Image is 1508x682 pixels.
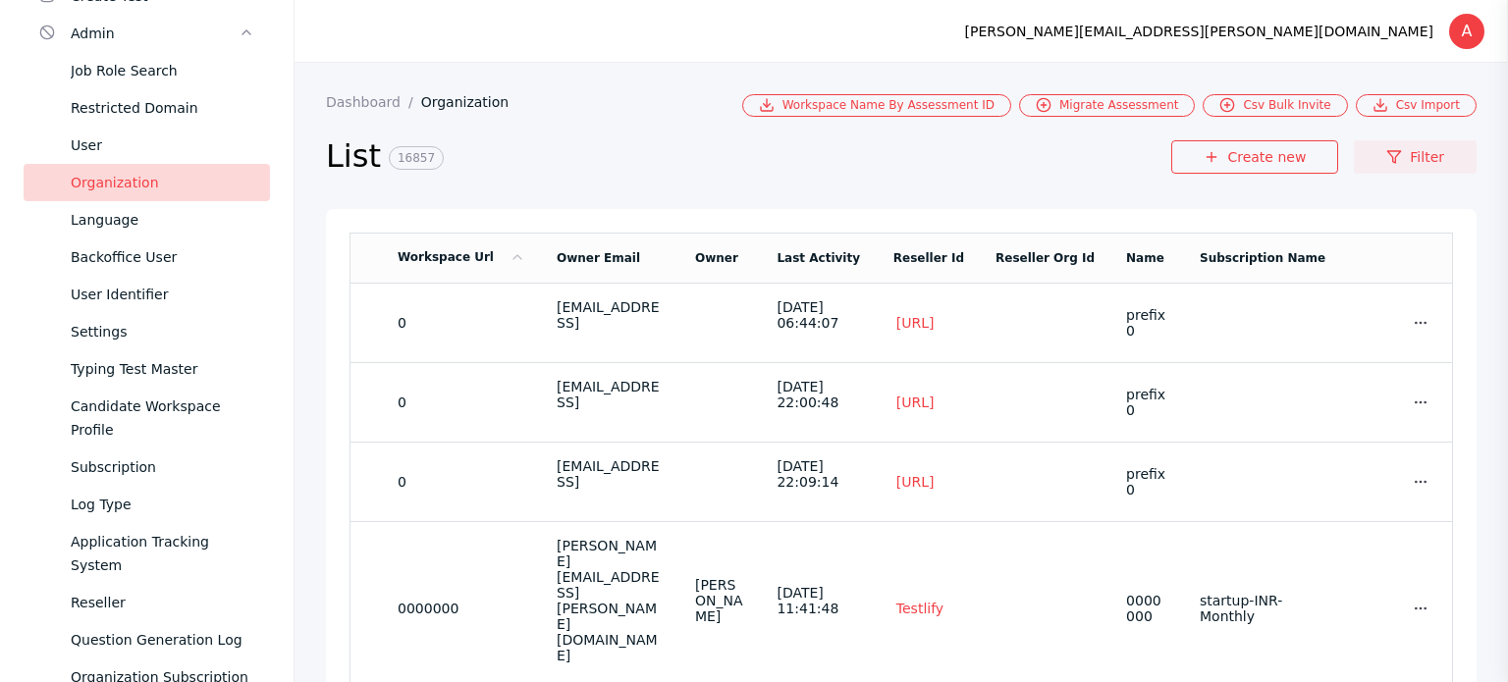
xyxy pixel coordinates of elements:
a: User Identifier [24,276,270,313]
div: Settings [71,320,254,343]
a: Csv Import [1356,94,1477,117]
section: 0000000 [1126,593,1168,624]
div: Typing Test Master [71,357,254,381]
section: 0 [398,315,525,331]
a: Testlify [893,600,946,617]
section: prefix0 [1126,466,1168,498]
a: Log Type [24,486,270,523]
a: Csv Bulk Invite [1203,94,1347,117]
div: Language [71,208,254,232]
div: User Identifier [71,283,254,306]
a: Migrate Assessment [1019,94,1195,117]
td: Owner [679,233,762,283]
a: Subscription Name [1200,251,1325,265]
td: Last Activity [761,233,877,283]
section: 0 [398,394,525,410]
a: Organization [421,94,525,110]
div: Restricted Domain [71,96,254,120]
div: Backoffice User [71,245,254,269]
section: startup-INR-Monthly [1200,593,1326,624]
div: Application Tracking System [71,530,254,577]
div: Job Role Search [71,59,254,82]
a: Create new [1171,140,1338,174]
a: Typing Test Master [24,350,270,388]
a: Reseller [24,584,270,621]
a: Dashboard [326,94,421,110]
div: [EMAIL_ADDRESS] [557,299,664,331]
a: [URL] [893,393,938,411]
div: Organization [71,171,254,194]
a: [URL] [893,473,938,491]
div: [EMAIL_ADDRESS] [557,458,664,490]
a: Job Role Search [24,52,270,89]
a: Subscription [24,448,270,486]
a: Question Generation Log [24,621,270,658]
section: prefix0 [1126,307,1168,339]
a: User [24,127,270,164]
a: Reseller Org Id [996,251,1095,265]
a: Workspace Url [398,250,525,264]
div: [EMAIL_ADDRESS] [557,379,664,410]
div: User [71,133,254,157]
a: Reseller Id [893,251,964,265]
div: Log Type [71,493,254,516]
section: prefix0 [1126,387,1168,418]
div: [PERSON_NAME][EMAIL_ADDRESS][PERSON_NAME][DOMAIN_NAME] [557,538,664,663]
section: 0 [398,474,525,490]
div: [PERSON_NAME][EMAIL_ADDRESS][PERSON_NAME][DOMAIN_NAME] [965,20,1433,43]
div: A [1449,14,1484,49]
a: Name [1126,251,1164,265]
a: Candidate Workspace Profile [24,388,270,448]
div: Admin [71,22,239,45]
div: [DATE] 11:41:48 [777,585,861,616]
a: Language [24,201,270,238]
div: Question Generation Log [71,628,254,652]
a: [URL] [893,314,938,332]
div: [PERSON_NAME] [695,577,746,624]
div: Subscription [71,455,254,479]
a: Restricted Domain [24,89,270,127]
a: Organization [24,164,270,201]
a: Backoffice User [24,238,270,276]
td: Owner Email [541,233,679,283]
section: 0000000 [398,601,525,616]
div: [DATE] 06:44:07 [777,299,861,331]
h2: List [326,136,1171,178]
div: [DATE] 22:09:14 [777,458,861,490]
a: Application Tracking System [24,523,270,584]
a: Filter [1354,140,1477,174]
span: 16857 [389,146,444,170]
div: [DATE] 22:00:48 [777,379,861,410]
div: Reseller [71,591,254,614]
a: Settings [24,313,270,350]
div: Candidate Workspace Profile [71,394,254,442]
a: Workspace Name By Assessment ID [742,94,1011,117]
